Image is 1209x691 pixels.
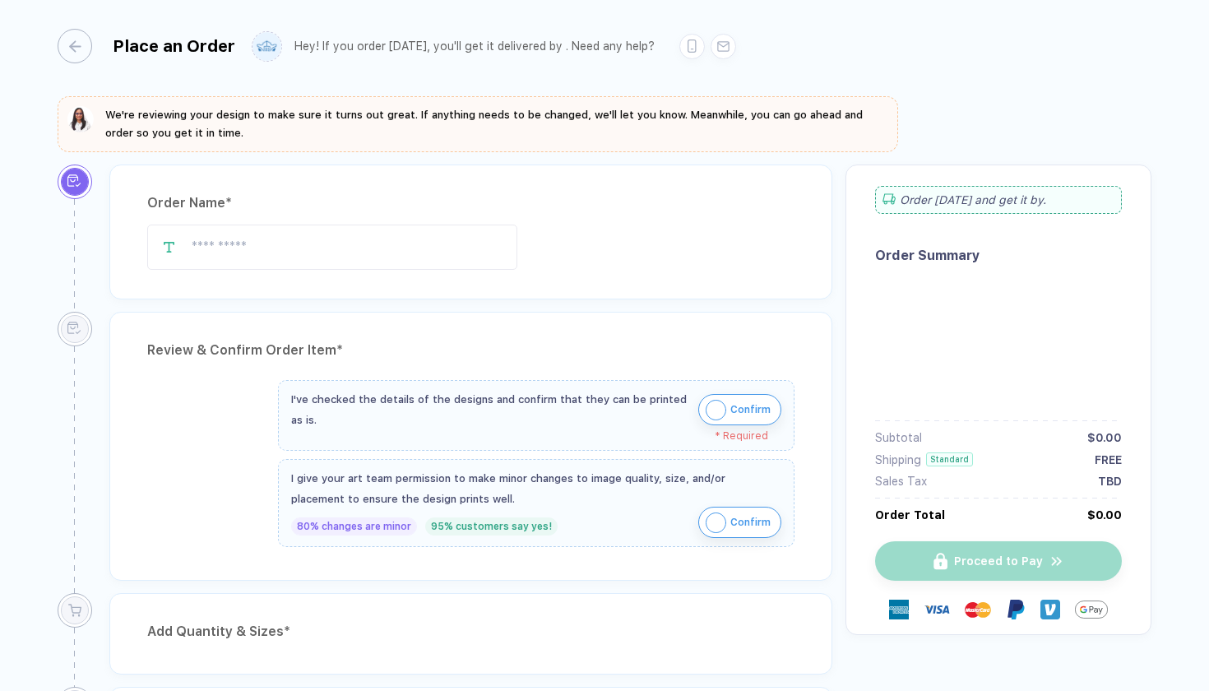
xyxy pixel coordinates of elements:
img: express [889,600,909,619]
div: $0.00 [1087,508,1122,522]
img: sophie [67,106,94,132]
div: Order [DATE] and get it by . [875,186,1122,214]
span: Confirm [730,397,771,423]
div: * Required [291,430,768,442]
div: 95% customers say yes! [425,517,558,536]
img: master-card [965,596,991,623]
div: I've checked the details of the designs and confirm that they can be printed as is. [291,389,690,430]
div: Subtotal [875,431,922,444]
div: Sales Tax [875,475,927,488]
span: We're reviewing your design to make sure it turns out great. If anything needs to be changed, we'... [105,109,863,139]
img: visa [924,596,950,623]
img: icon [706,400,726,420]
div: FREE [1095,453,1122,466]
div: Order Summary [875,248,1122,263]
button: iconConfirm [698,507,781,538]
div: Place an Order [113,36,235,56]
div: Review & Confirm Order Item [147,337,794,364]
img: user profile [252,32,281,61]
button: iconConfirm [698,394,781,425]
div: Standard [926,452,973,466]
button: We're reviewing your design to make sure it turns out great. If anything needs to be changed, we'... [67,106,888,142]
img: Venmo [1040,600,1060,619]
div: $0.00 [1087,431,1122,444]
div: Hey! If you order [DATE], you'll get it delivered by . Need any help? [294,39,655,53]
img: icon [706,512,726,533]
div: 80% changes are minor [291,517,417,536]
img: Paypal [1006,600,1026,619]
div: Order Name [147,190,794,216]
img: GPay [1075,593,1108,626]
div: I give your art team permission to make minor changes to image quality, size, and/or placement to... [291,468,781,509]
div: Shipping [875,453,921,466]
span: Confirm [730,509,771,536]
div: TBD [1098,475,1122,488]
div: Order Total [875,508,945,522]
div: Add Quantity & Sizes [147,619,794,645]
